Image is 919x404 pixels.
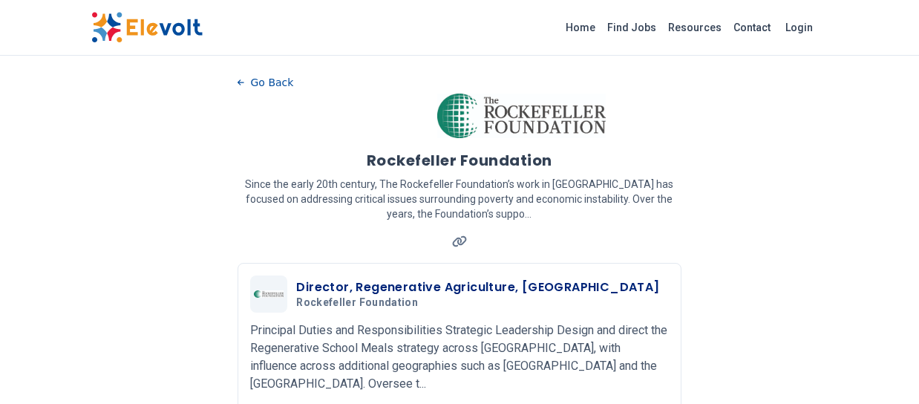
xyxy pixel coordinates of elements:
[91,12,203,43] img: Elevolt
[437,94,606,138] img: Rockefeller Foundation
[250,322,668,393] p: Principal Duties and Responsibilities Strategic Leadership Design and direct the Regenerative Sch...
[662,16,727,39] a: Resources
[727,16,776,39] a: Contact
[367,150,552,171] h1: Rockefeller Foundation
[776,13,822,42] a: Login
[296,296,418,310] span: Rockefeller Foundation
[254,290,284,299] img: Rockefeller Foundation
[296,278,659,296] h3: Director, Regenerative Agriculture, [GEOGRAPHIC_DATA]
[238,71,293,94] button: Go Back
[601,16,662,39] a: Find Jobs
[560,16,601,39] a: Home
[238,177,681,221] p: Since the early 20th century, The Rockefeller Foundation’s work in [GEOGRAPHIC_DATA] has focused ...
